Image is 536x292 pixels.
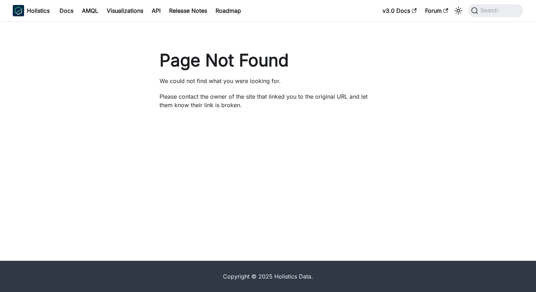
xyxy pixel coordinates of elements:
[468,4,523,17] button: Search (Command+K)
[13,5,24,16] img: Holistics
[102,5,147,16] a: Visualizations
[78,5,102,16] a: AMQL
[378,5,421,16] a: v3.0 Docs
[160,92,376,109] p: Please contact the owner of the site that linked you to the original URL and let them know their ...
[13,5,50,16] a: HolisticsHolisticsHolistics
[147,5,165,16] a: API
[160,50,376,71] h1: Page Not Found
[211,5,245,16] a: Roadmap
[421,5,452,16] a: Forum
[43,272,493,281] div: Copyright © 2025 Holistics Data.
[55,5,78,16] a: Docs
[478,7,503,14] span: Search
[453,5,464,16] button: Switch between dark and light mode (currently system mode)
[27,6,50,15] b: Holistics
[160,77,376,85] p: We could not find what you were looking for.
[165,5,211,16] a: Release Notes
